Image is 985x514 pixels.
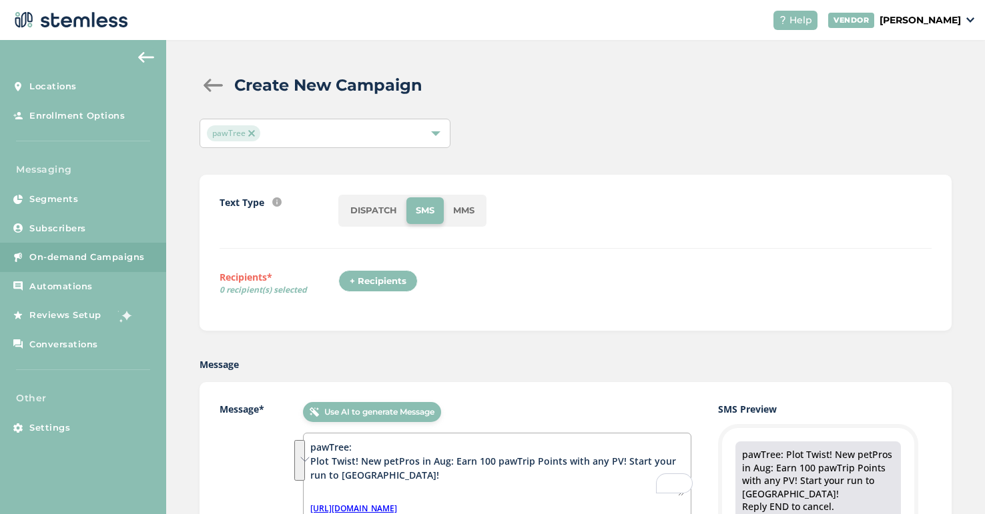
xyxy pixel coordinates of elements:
[11,7,128,33] img: logo-dark-0685b13c.svg
[310,440,684,496] textarea: To enrich screen reader interactions, please activate Accessibility in Grammarly extension settings
[303,402,441,422] button: Use AI to generate Message
[29,222,86,235] span: Subscribers
[29,280,93,293] span: Automations
[29,251,145,264] span: On-demand Campaigns
[207,125,260,141] span: pawTree
[406,197,444,224] li: SMS
[718,402,932,416] label: SMS Preview
[324,406,434,418] span: Use AI to generate Message
[29,309,101,322] span: Reviews Setup
[220,195,264,209] label: Text Type
[828,13,874,28] div: VENDOR
[220,284,338,296] span: 0 recipient(s) selected
[338,270,418,293] div: + Recipients
[341,197,406,224] li: DISPATCH
[966,17,974,23] img: icon_down-arrow-small-66adaf34.svg
[220,270,338,301] label: Recipients*
[111,302,138,329] img: glitter-stars-b7820f95.gif
[742,448,894,513] div: pawTree: Plot Twist! New petPros in Aug: Earn 100 pawTrip Points with any PV! Start your run to [...
[918,450,985,514] iframe: Chat Widget
[789,13,812,27] span: Help
[29,193,78,206] span: Segments
[29,421,70,435] span: Settings
[272,197,282,207] img: icon-info-236977d2.svg
[234,73,422,97] h2: Create New Campaign
[29,80,77,93] span: Locations
[200,357,239,371] label: Message
[29,338,98,351] span: Conversations
[880,13,961,27] p: [PERSON_NAME]
[444,197,484,224] li: MMS
[248,130,255,137] img: icon-close-accent-8a337256.svg
[779,16,787,24] img: icon-help-white-03924b79.svg
[138,52,154,63] img: icon-arrow-back-accent-c549486e.svg
[29,109,125,123] span: Enrollment Options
